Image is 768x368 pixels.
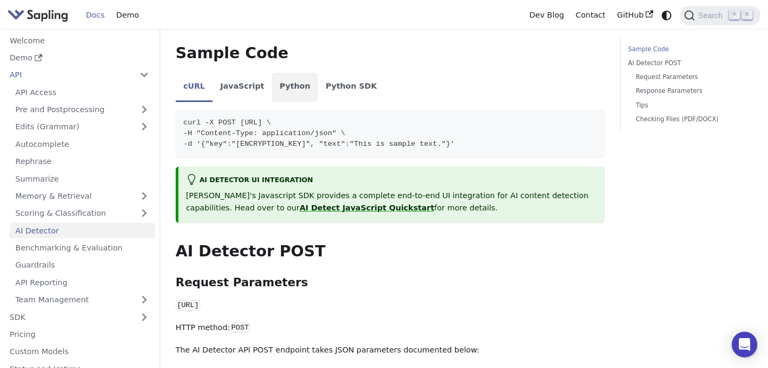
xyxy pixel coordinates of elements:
button: Switch between dark and light mode (currently system mode) [659,7,675,23]
h2: Sample Code [176,44,605,63]
span: -H "Content-Type: application/json" \ [183,129,345,137]
a: Summarize [10,171,155,186]
a: Team Management [10,292,155,308]
a: Checking Files (PDF/DOCX) [636,114,745,124]
button: Search (Command+K) [680,6,760,25]
a: Memory & Retrieval [10,189,155,204]
a: Welcome [4,33,155,48]
a: Benchmarking & Evaluation [10,240,155,256]
kbd: ⌘ [729,10,740,20]
li: cURL [176,73,213,103]
a: Rephrase [10,154,155,169]
a: GitHub [611,7,659,24]
li: Python SDK [318,73,385,103]
p: [PERSON_NAME]'s Javascript SDK provides a complete end-to-end UI integration for AI content detec... [186,190,597,215]
a: AI Detector [10,223,155,238]
a: Dev Blog [523,7,569,24]
p: HTTP method: [176,322,605,334]
button: Expand sidebar category 'SDK' [134,309,155,325]
a: Request Parameters [636,72,745,82]
kbd: K [742,10,753,20]
a: API Access [10,84,155,100]
a: SDK [4,309,134,325]
a: Tips [636,100,745,111]
code: POST [230,323,250,333]
a: Demo [111,7,145,24]
span: -d '{"key":"[ENCRYPTION_KEY]", "text":"This is sample text."}' [183,140,454,148]
p: The AI Detector API POST endpoint takes JSON parameters documented below: [176,344,605,357]
a: API [4,67,134,83]
a: Custom Models [4,344,155,359]
a: Docs [80,7,111,24]
h3: Request Parameters [176,276,605,290]
a: Scoring & Classification [10,206,155,221]
a: Pricing [4,327,155,342]
a: Sapling.ai [7,7,72,23]
li: JavaScript [213,73,272,103]
a: Sample Code [628,44,749,54]
a: AI Detector POST [628,58,749,68]
a: Guardrails [10,257,155,273]
span: Search [695,11,729,20]
div: Open Intercom Messenger [732,332,757,357]
li: Python [272,73,318,103]
a: Demo [4,50,155,66]
div: AI Detector UI integration [186,174,597,187]
a: Autocomplete [10,136,155,152]
button: Collapse sidebar category 'API' [134,67,155,83]
code: [URL] [176,300,200,311]
span: curl -X POST [URL] \ [183,119,271,127]
a: Edits (Grammar) [10,119,155,135]
a: AI Detect JavaScript Quickstart [300,203,434,212]
img: Sapling.ai [7,7,68,23]
a: Pre and Postprocessing [10,102,155,118]
a: Contact [570,7,612,24]
h2: AI Detector POST [176,242,605,261]
a: API Reporting [10,275,155,290]
a: Response Parameters [636,86,745,96]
